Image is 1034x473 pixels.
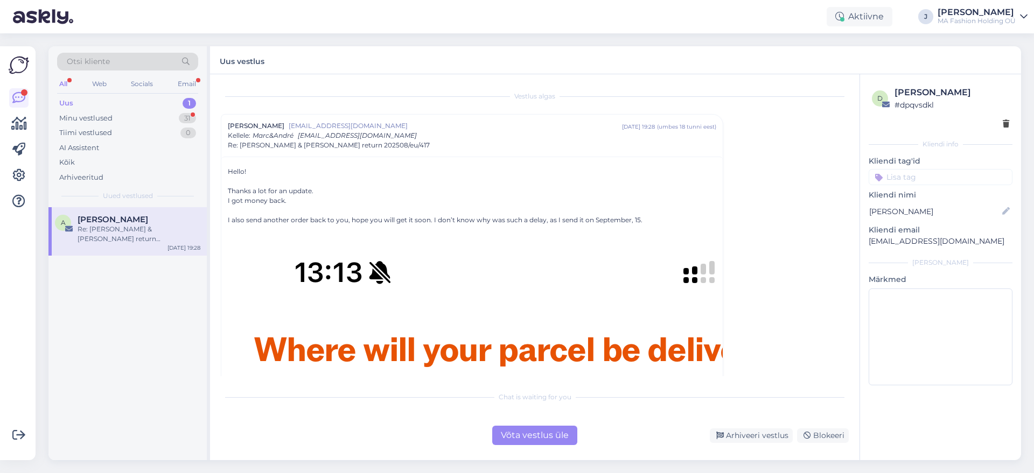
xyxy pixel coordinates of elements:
div: Blokeeri [797,428,849,443]
span: d [877,94,883,102]
div: [PERSON_NAME] [869,258,1012,267]
p: Kliendi nimi [869,189,1012,201]
div: Tiimi vestlused [59,128,112,138]
span: Marc&André [253,131,294,139]
div: [DATE] 19:28 [622,123,655,131]
div: 1 [183,98,196,109]
a: [PERSON_NAME]MA Fashion Holding OÜ [938,8,1028,25]
div: # dpqvsdkl [895,99,1009,111]
span: [EMAIL_ADDRESS][DOMAIN_NAME] [289,121,622,131]
div: ( umbes 18 tunni eest ) [657,123,716,131]
div: Aktiivne [827,7,892,26]
div: J [918,9,933,24]
div: Chat is waiting for you [221,392,849,402]
span: Otsi kliente [67,56,110,67]
div: Web [90,77,109,91]
span: Re: [PERSON_NAME] & [PERSON_NAME] return 202508/eu/417 [228,140,430,150]
div: [PERSON_NAME] [938,8,1016,17]
input: Lisa nimi [869,206,1000,217]
span: [PERSON_NAME] [228,121,284,131]
div: Võta vestlus üle [492,426,577,445]
p: [EMAIL_ADDRESS][DOMAIN_NAME] [869,236,1012,247]
div: Socials [129,77,155,91]
p: Märkmed [869,274,1012,285]
span: A [61,218,66,227]
div: AI Assistent [59,143,99,153]
span: Uued vestlused [103,191,153,201]
p: Kliendi email [869,224,1012,236]
div: Arhiveeri vestlus [710,428,793,443]
div: Minu vestlused [59,113,113,124]
div: Uus [59,98,73,109]
span: Kellele : [228,131,250,139]
label: Uus vestlus [220,53,264,67]
div: Re: [PERSON_NAME] & [PERSON_NAME] return 202508/eu/417 [78,224,200,244]
div: Kliendi info [869,139,1012,149]
input: Lisa tag [869,169,1012,185]
img: Askly Logo [9,55,29,75]
div: [DATE] 19:28 [167,244,200,252]
span: [EMAIL_ADDRESS][DOMAIN_NAME] [298,131,417,139]
span: Alexandra Sharapa [78,215,148,224]
div: [PERSON_NAME] [895,86,1009,99]
div: MA Fashion Holding OÜ [938,17,1016,25]
div: Email [176,77,198,91]
div: Arhiveeritud [59,172,103,183]
div: I got money back. [228,196,716,206]
div: All [57,77,69,91]
div: Kõik [59,157,75,168]
div: 31 [179,113,196,124]
div: Thanks a lot for an update. [228,186,716,196]
p: Kliendi tag'id [869,156,1012,167]
div: 0 [180,128,196,138]
div: I also send another order back to you, hope you will get it soon. I don’t know why was such a del... [228,215,716,225]
div: Vestlus algas [221,91,849,101]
